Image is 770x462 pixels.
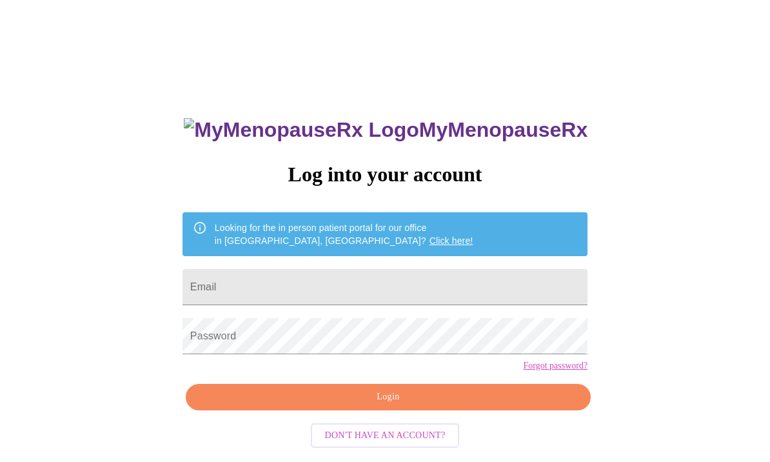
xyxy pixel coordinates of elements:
a: Forgot password? [523,361,587,371]
h3: MyMenopauseRx [184,118,587,142]
span: Don't have an account? [325,428,446,444]
a: Click here! [429,236,473,246]
img: MyMenopauseRx Logo [184,118,419,142]
a: Don't have an account? [308,429,463,440]
span: Login [201,389,576,405]
button: Login [186,384,591,410]
h3: Log into your account [183,163,587,186]
div: Looking for the in person patient portal for our office in [GEOGRAPHIC_DATA], [GEOGRAPHIC_DATA]? [215,216,473,252]
button: Don't have an account? [311,423,460,448]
